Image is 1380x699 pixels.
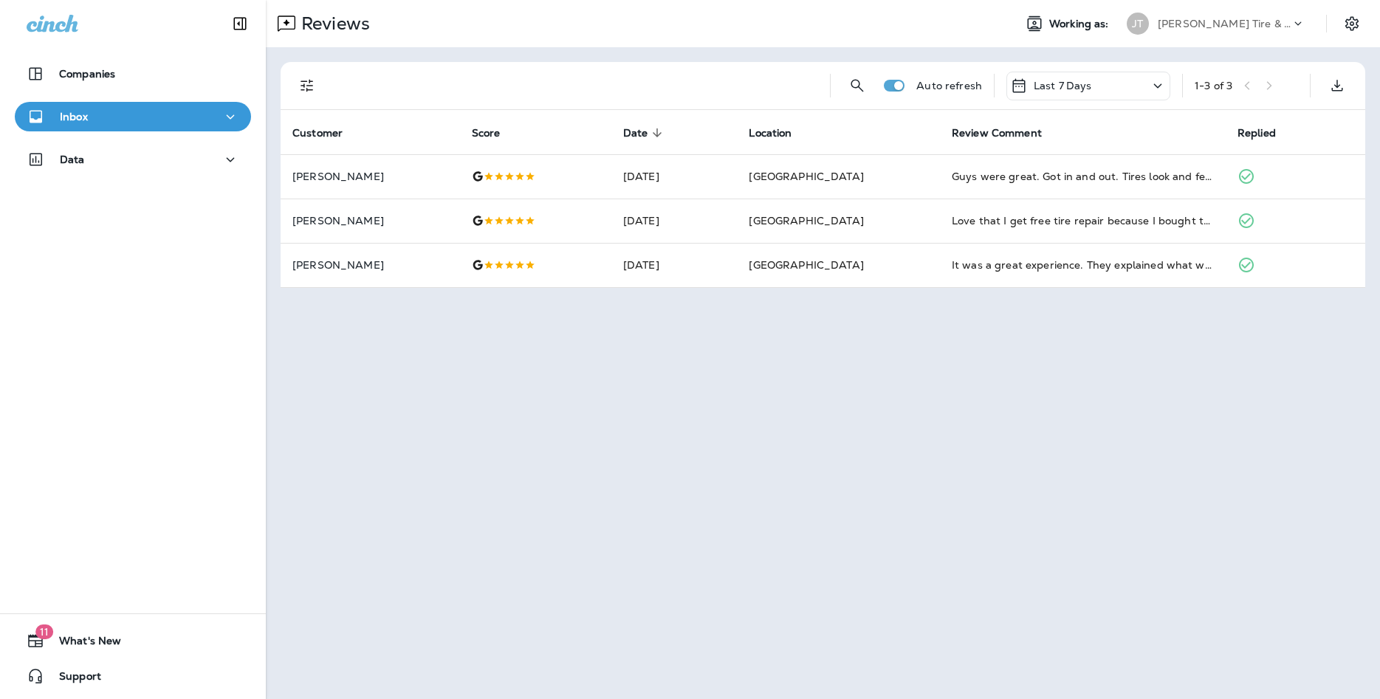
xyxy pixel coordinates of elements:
[292,71,322,100] button: Filters
[623,126,667,140] span: Date
[15,59,251,89] button: Companies
[749,126,811,140] span: Location
[295,13,370,35] p: Reviews
[611,199,738,243] td: [DATE]
[15,145,251,174] button: Data
[219,9,261,38] button: Collapse Sidebar
[842,71,872,100] button: Search Reviews
[60,111,88,123] p: Inbox
[472,127,501,140] span: Score
[60,154,85,165] p: Data
[15,661,251,691] button: Support
[1339,10,1365,37] button: Settings
[952,127,1042,140] span: Review Comment
[292,171,448,182] p: [PERSON_NAME]
[44,670,101,688] span: Support
[1158,18,1291,30] p: [PERSON_NAME] Tire & Auto
[749,214,863,227] span: [GEOGRAPHIC_DATA]
[952,126,1061,140] span: Review Comment
[292,259,448,271] p: [PERSON_NAME]
[59,68,115,80] p: Companies
[1034,80,1092,92] p: Last 7 Days
[44,635,121,652] span: What's New
[611,243,738,287] td: [DATE]
[749,170,863,183] span: [GEOGRAPHIC_DATA]
[1322,71,1352,100] button: Export as CSV
[35,624,53,639] span: 11
[1049,18,1112,30] span: Working as:
[952,258,1214,272] div: It was a great experience. They explained what was going on and very kind.
[952,213,1214,228] div: Love that I get free tire repair because I bought the tires there. So now getting brakes done.
[292,126,362,140] span: Customer
[611,154,738,199] td: [DATE]
[1237,126,1295,140] span: Replied
[15,102,251,131] button: Inbox
[952,169,1214,184] div: Guys were great. Got in and out. Tires look and feel great.
[1237,127,1276,140] span: Replied
[1127,13,1149,35] div: JT
[916,80,982,92] p: Auto refresh
[1195,80,1232,92] div: 1 - 3 of 3
[15,626,251,655] button: 11What's New
[749,127,792,140] span: Location
[472,126,520,140] span: Score
[749,258,863,272] span: [GEOGRAPHIC_DATA]
[292,215,448,227] p: [PERSON_NAME]
[292,127,343,140] span: Customer
[623,127,648,140] span: Date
